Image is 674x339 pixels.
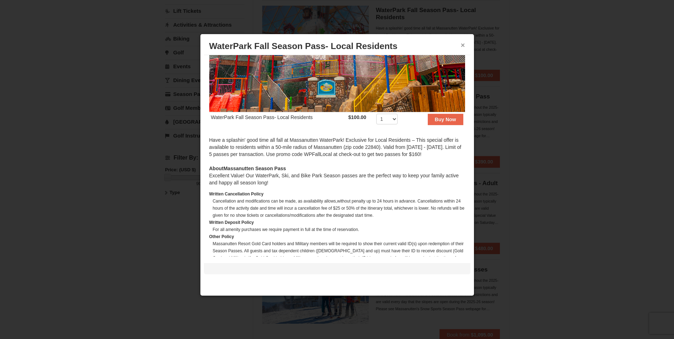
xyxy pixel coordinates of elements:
[209,41,465,52] h3: WaterPark Fall Season Pass- Local Residents
[209,166,223,171] span: About
[209,165,465,186] div: Excellent Value! Our WaterPark, Ski, and Bike Park Season passes are the perfect way to keep your...
[209,233,465,240] dt: Other Policy
[435,117,456,122] strong: Buy Now
[213,226,465,233] dd: For all amenity purchases we require payment in full at the time of reservation.
[461,42,465,49] button: ×
[213,198,465,219] dd: Cancellation and modifications can be made, as availability allows,without penalty up to 24 hours...
[213,240,465,276] dd: Massanutten Resort Gold Card holders and Military members will be required to show their current ...
[428,114,463,125] button: Buy Now
[209,190,465,198] dt: Written Cancellation Policy
[209,112,347,129] td: WaterPark Fall Season Pass- Local Residents
[348,114,366,120] strong: $100.00
[209,219,465,226] dt: Written Deposit Policy
[209,136,465,165] div: Have a splashin' good time all fall at Massanutten WaterPark! Exclusive for Local Residents – Thi...
[209,166,286,171] strong: Massanutten Season Pass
